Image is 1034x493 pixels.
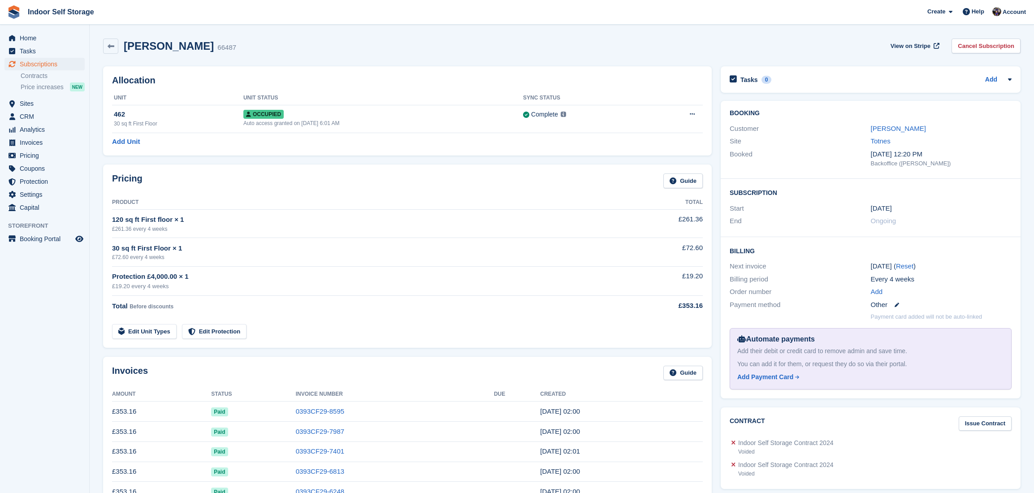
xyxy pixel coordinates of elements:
[992,7,1001,16] img: Sandra Pomeroy
[952,39,1021,53] a: Cancel Subscription
[494,387,540,402] th: Due
[663,366,703,381] a: Guide
[112,225,612,233] div: £261.36 every 4 weeks
[871,261,1012,272] div: [DATE] ( )
[612,209,703,238] td: £261.36
[4,58,85,70] a: menu
[20,97,74,110] span: Sites
[296,447,344,455] a: 0393CF29-7401
[20,162,74,175] span: Coupons
[112,324,177,339] a: Edit Unit Types
[211,387,296,402] th: Status
[927,7,945,16] span: Create
[20,123,74,136] span: Analytics
[871,125,926,132] a: [PERSON_NAME]
[730,246,1012,255] h2: Billing
[211,407,228,416] span: Paid
[663,173,703,188] a: Guide
[730,216,871,226] div: End
[737,359,1004,369] div: You can add it for them, or request they do so via their portal.
[738,438,833,448] div: Indoor Self Storage Contract 2024
[612,266,703,295] td: £19.20
[871,300,1012,310] div: Other
[612,195,703,210] th: Total
[730,188,1012,197] h2: Subscription
[730,110,1012,117] h2: Booking
[730,287,871,297] div: Order number
[871,274,1012,285] div: Every 4 weeks
[70,82,85,91] div: NEW
[871,159,1012,168] div: Backoffice ([PERSON_NAME])
[112,195,612,210] th: Product
[737,346,1004,356] div: Add their debit or credit card to remove admin and save time.
[112,366,148,381] h2: Invoices
[4,97,85,110] a: menu
[24,4,98,19] a: Indoor Self Storage
[959,416,1012,431] a: Issue Contract
[112,215,612,225] div: 120 sq ft First floor × 1
[738,460,833,470] div: Indoor Self Storage Contract 2024
[740,76,758,84] h2: Tasks
[737,334,1004,345] div: Automate payments
[112,387,211,402] th: Amount
[21,72,85,80] a: Contracts
[871,137,891,145] a: Totnes
[540,447,580,455] time: 2025-07-31 01:01:01 UTC
[871,149,1012,160] div: [DATE] 12:20 PM
[612,301,703,311] div: £353.16
[972,7,984,16] span: Help
[871,287,883,297] a: Add
[112,462,211,482] td: £353.16
[730,149,871,168] div: Booked
[523,91,648,105] th: Sync Status
[130,303,173,310] span: Before discounts
[4,110,85,123] a: menu
[112,441,211,462] td: £353.16
[211,447,228,456] span: Paid
[124,40,214,52] h2: [PERSON_NAME]
[211,467,228,476] span: Paid
[4,32,85,44] a: menu
[112,137,140,147] a: Add Unit
[21,83,64,91] span: Price increases
[730,203,871,214] div: Start
[730,136,871,147] div: Site
[4,201,85,214] a: menu
[540,387,703,402] th: Created
[114,120,243,128] div: 30 sq ft First Floor
[4,162,85,175] a: menu
[8,221,89,230] span: Storefront
[243,119,523,127] div: Auto access granted on [DATE] 6:01 AM
[985,75,997,85] a: Add
[112,253,612,261] div: £72.60 every 4 weeks
[243,110,284,119] span: Occupied
[540,428,580,435] time: 2025-08-28 01:00:12 UTC
[737,372,1000,382] a: Add Payment Card
[7,5,21,19] img: stora-icon-8386f47178a22dfd0bd8f6a31ec36ba5ce8667c1dd55bd0f319d3a0aa187defe.svg
[21,82,85,92] a: Price increases NEW
[887,39,941,53] a: View on Stripe
[737,372,793,382] div: Add Payment Card
[20,32,74,44] span: Home
[182,324,247,339] a: Edit Protection
[871,217,896,225] span: Ongoing
[112,422,211,442] td: £353.16
[531,110,558,119] div: Complete
[243,91,523,105] th: Unit Status
[730,274,871,285] div: Billing period
[112,91,243,105] th: Unit
[20,110,74,123] span: CRM
[730,124,871,134] div: Customer
[296,467,344,475] a: 0393CF29-6813
[4,136,85,149] a: menu
[20,149,74,162] span: Pricing
[4,149,85,162] a: menu
[4,233,85,245] a: menu
[20,188,74,201] span: Settings
[296,387,494,402] th: Invoice Number
[112,282,612,291] div: £19.20 every 4 weeks
[871,203,892,214] time: 2024-12-19 01:00:00 UTC
[1003,8,1026,17] span: Account
[112,173,143,188] h2: Pricing
[112,243,612,254] div: 30 sq ft First Floor × 1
